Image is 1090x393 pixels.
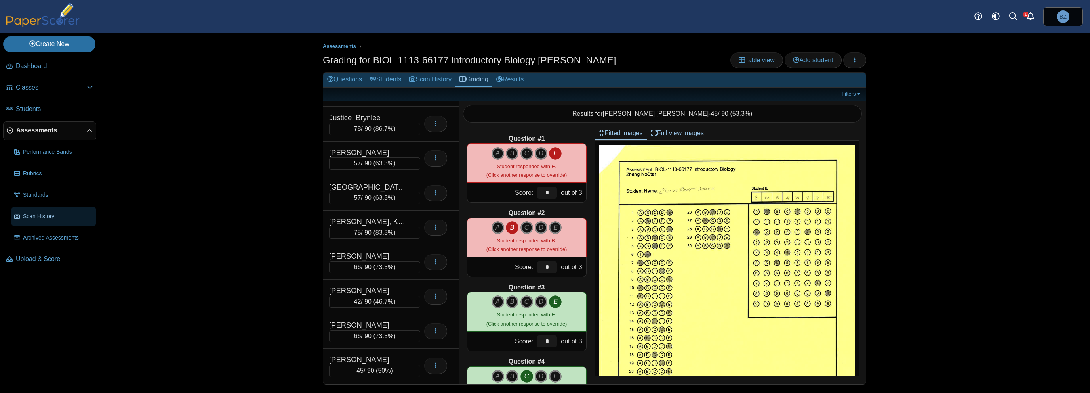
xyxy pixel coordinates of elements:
[329,227,420,239] div: / 90 ( )
[1043,7,1083,26] a: Bo Zhang
[329,217,408,227] div: [PERSON_NAME], Karter
[549,147,562,160] i: E
[354,229,361,236] span: 75
[486,238,567,252] small: (Click another response to override)
[492,147,504,160] i: A
[3,22,82,29] a: PaperScorer
[603,110,709,117] span: [PERSON_NAME] [PERSON_NAME]
[329,320,408,330] div: [PERSON_NAME]
[535,295,547,308] i: D
[520,147,533,160] i: C
[16,62,93,71] span: Dashboard
[549,221,562,234] i: E
[23,234,93,242] span: Archived Assessments
[3,250,96,269] a: Upload & Score
[506,370,518,383] i: B
[711,110,718,117] span: 48
[509,283,545,292] b: Question #3
[739,57,775,63] span: Table view
[492,370,504,383] i: A
[329,251,408,261] div: [PERSON_NAME]
[366,73,405,87] a: Students
[321,42,358,52] a: Assessments
[3,121,96,140] a: Assessments
[559,257,586,277] div: out of 3
[323,54,616,67] h1: Grading for BIOL-1113-66177 Introductory Biology [PERSON_NAME]
[375,125,393,132] span: 86.7%
[354,125,361,132] span: 78
[329,148,408,158] div: [PERSON_NAME]
[356,367,364,374] span: 45
[11,228,96,247] a: Archived Assessments
[378,367,391,374] span: 50%
[535,370,547,383] i: D
[329,123,420,135] div: / 90 ( )
[405,73,455,87] a: Scan History
[793,57,833,63] span: Add student
[492,295,504,308] i: A
[23,191,93,199] span: Standards
[455,73,492,87] a: Grading
[497,163,556,169] span: Student responded with E.
[520,295,533,308] i: C
[375,264,393,270] span: 73.3%
[520,370,533,383] i: C
[23,148,93,156] span: Performance Bands
[23,170,93,178] span: Rubrics
[497,312,556,318] span: Student responded with E.
[840,90,864,98] a: Filters
[23,213,93,220] span: Scan History
[492,221,504,234] i: A
[375,160,393,167] span: 63.3%
[3,3,82,27] img: PaperScorer
[16,126,86,135] span: Assessments
[467,257,535,277] div: Score:
[354,194,361,201] span: 57
[486,312,567,326] small: (Click another response to override)
[506,147,518,160] i: B
[467,332,535,351] div: Score:
[329,330,420,342] div: / 90 ( )
[354,264,361,270] span: 66
[559,183,586,202] div: out of 3
[3,100,96,119] a: Students
[11,186,96,205] a: Standards
[329,182,408,192] div: [GEOGRAPHIC_DATA], [GEOGRAPHIC_DATA]
[549,370,562,383] i: E
[11,164,96,183] a: Rubrics
[509,357,545,366] b: Question #4
[506,221,518,234] i: B
[323,43,356,49] span: Assessments
[1057,10,1069,23] span: Bo Zhang
[3,57,96,76] a: Dashboard
[329,192,420,204] div: / 90 ( )
[354,333,361,339] span: 66
[16,105,93,113] span: Students
[497,238,556,243] span: Student responded with B.
[520,221,533,234] i: C
[11,207,96,226] a: Scan History
[647,127,708,140] a: Full view images
[492,73,528,87] a: Results
[730,52,783,68] a: Table view
[486,163,567,178] small: (Click another response to override)
[329,355,408,365] div: [PERSON_NAME]
[506,295,518,308] i: B
[732,110,750,117] span: 53.3%
[329,113,408,123] div: Justice, Brynlee
[785,52,841,68] a: Add student
[1022,8,1039,25] a: Alerts
[595,127,647,140] a: Fitted images
[323,73,366,87] a: Questions
[1060,14,1067,19] span: Bo Zhang
[535,221,547,234] i: D
[16,83,87,92] span: Classes
[329,286,408,296] div: [PERSON_NAME]
[375,333,393,339] span: 73.3%
[354,298,361,305] span: 42
[535,147,547,160] i: D
[3,36,95,52] a: Create New
[11,143,96,162] a: Performance Bands
[509,209,545,217] b: Question #2
[329,261,420,273] div: / 90 ( )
